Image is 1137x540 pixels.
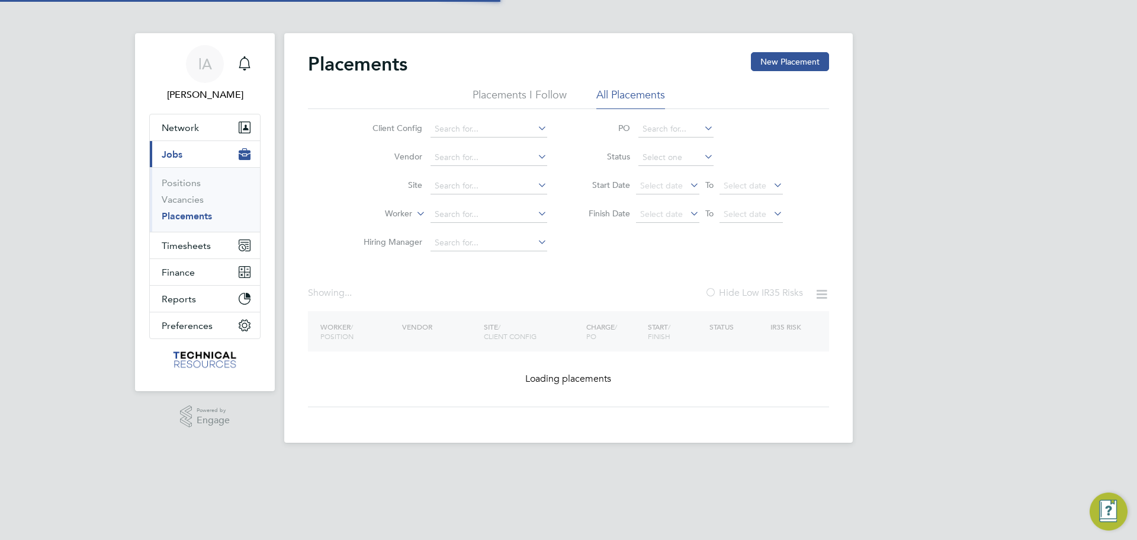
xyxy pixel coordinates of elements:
span: ... [345,287,352,299]
a: Placements [162,210,212,222]
span: Select date [724,209,766,219]
span: Preferences [162,320,213,331]
button: Finance [150,259,260,285]
span: To [702,206,717,221]
span: Select date [724,180,766,191]
a: Vacancies [162,194,204,205]
label: Finish Date [577,208,630,219]
input: Search for... [431,149,547,166]
button: Preferences [150,312,260,338]
span: Powered by [197,405,230,416]
label: Start Date [577,180,630,190]
span: Select date [640,180,683,191]
input: Search for... [431,206,547,223]
input: Search for... [638,121,714,138]
input: Search for... [431,235,547,251]
div: Jobs [150,167,260,232]
button: Network [150,114,260,140]
li: All Placements [596,88,665,109]
input: Search for... [431,121,547,138]
label: Client Config [354,123,422,133]
button: Timesheets [150,232,260,258]
span: Reports [162,293,196,305]
a: Powered byEngage [180,405,230,428]
img: technicalresources-logo-retina.png [172,351,239,370]
h2: Placements [308,52,407,76]
label: Vendor [354,151,422,162]
div: Showing [308,287,354,299]
input: Select one [638,149,714,166]
label: Worker [344,208,412,220]
li: Placements I Follow [473,88,567,109]
span: To [702,177,717,193]
span: Engage [197,416,230,426]
span: Jobs [162,149,182,160]
a: lA[PERSON_NAME] [149,45,261,102]
span: Select date [640,209,683,219]
button: New Placement [751,52,829,71]
a: Positions [162,177,201,188]
span: Timesheets [162,240,211,251]
label: PO [577,123,630,133]
span: lA [198,56,212,72]
label: Hiring Manager [354,237,422,247]
input: Search for... [431,178,547,194]
a: Go to home page [149,351,261,370]
button: Reports [150,286,260,312]
span: Network [162,122,199,133]
span: lauren Alldis [149,88,261,102]
nav: Main navigation [135,33,275,391]
label: Hide Low IR35 Risks [705,287,803,299]
label: Site [354,180,422,190]
button: Engage Resource Center [1090,493,1128,531]
label: Status [577,151,630,162]
span: Finance [162,267,195,278]
button: Jobs [150,141,260,167]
